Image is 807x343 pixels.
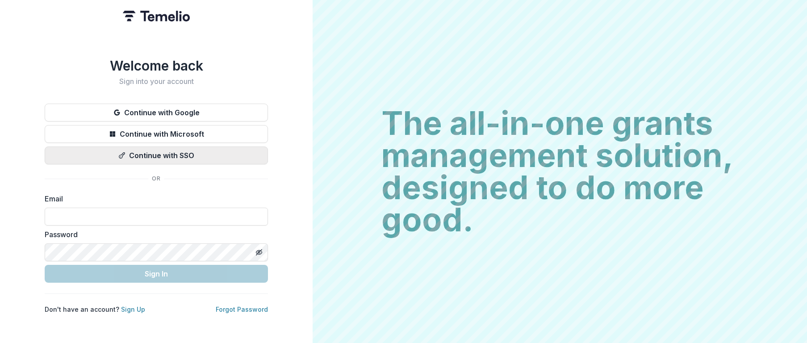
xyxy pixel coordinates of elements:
[123,11,190,21] img: Temelio
[45,229,263,240] label: Password
[45,104,268,121] button: Continue with Google
[45,77,268,86] h2: Sign into your account
[121,305,145,313] a: Sign Up
[252,245,266,259] button: Toggle password visibility
[45,305,145,314] p: Don't have an account?
[45,58,268,74] h1: Welcome back
[216,305,268,313] a: Forgot Password
[45,193,263,204] label: Email
[45,265,268,283] button: Sign In
[45,146,268,164] button: Continue with SSO
[45,125,268,143] button: Continue with Microsoft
